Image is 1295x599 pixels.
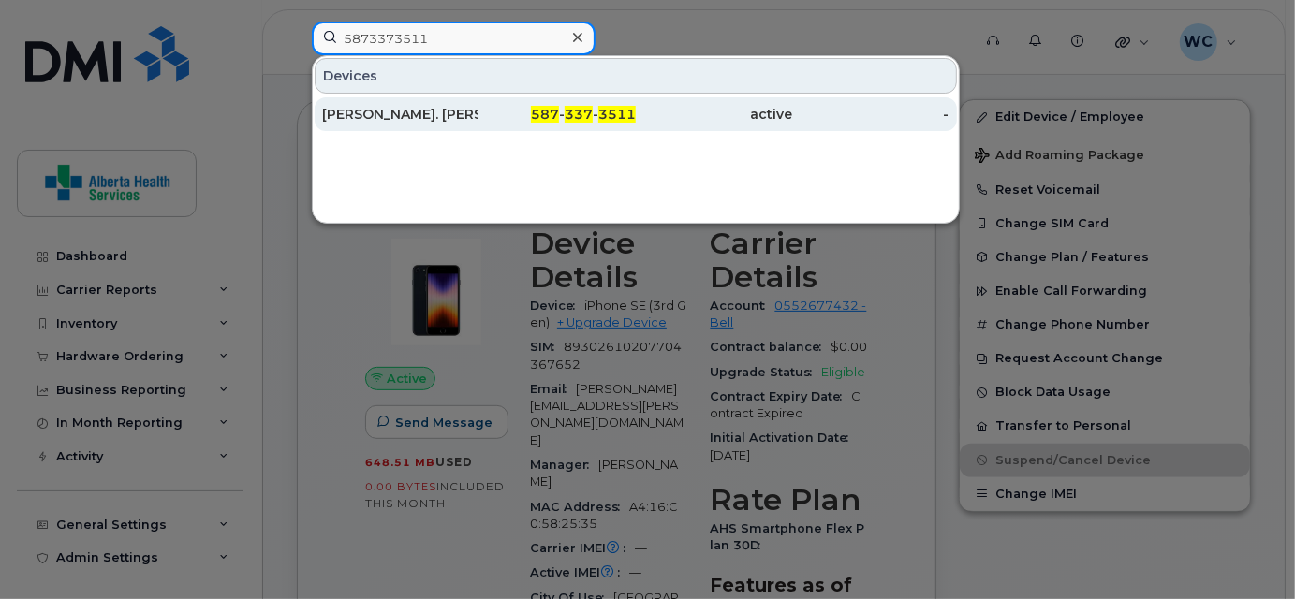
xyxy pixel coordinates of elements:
div: active [636,105,792,124]
a: [PERSON_NAME]. [PERSON_NAME]587-337-3511active- [315,97,957,131]
span: 587 [531,106,559,123]
span: 337 [565,106,593,123]
span: 3511 [598,106,636,123]
div: Devices [315,58,957,94]
div: [PERSON_NAME]. [PERSON_NAME] [322,105,478,124]
input: Find something... [312,22,596,55]
div: - [792,105,949,124]
div: - - [478,105,635,124]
